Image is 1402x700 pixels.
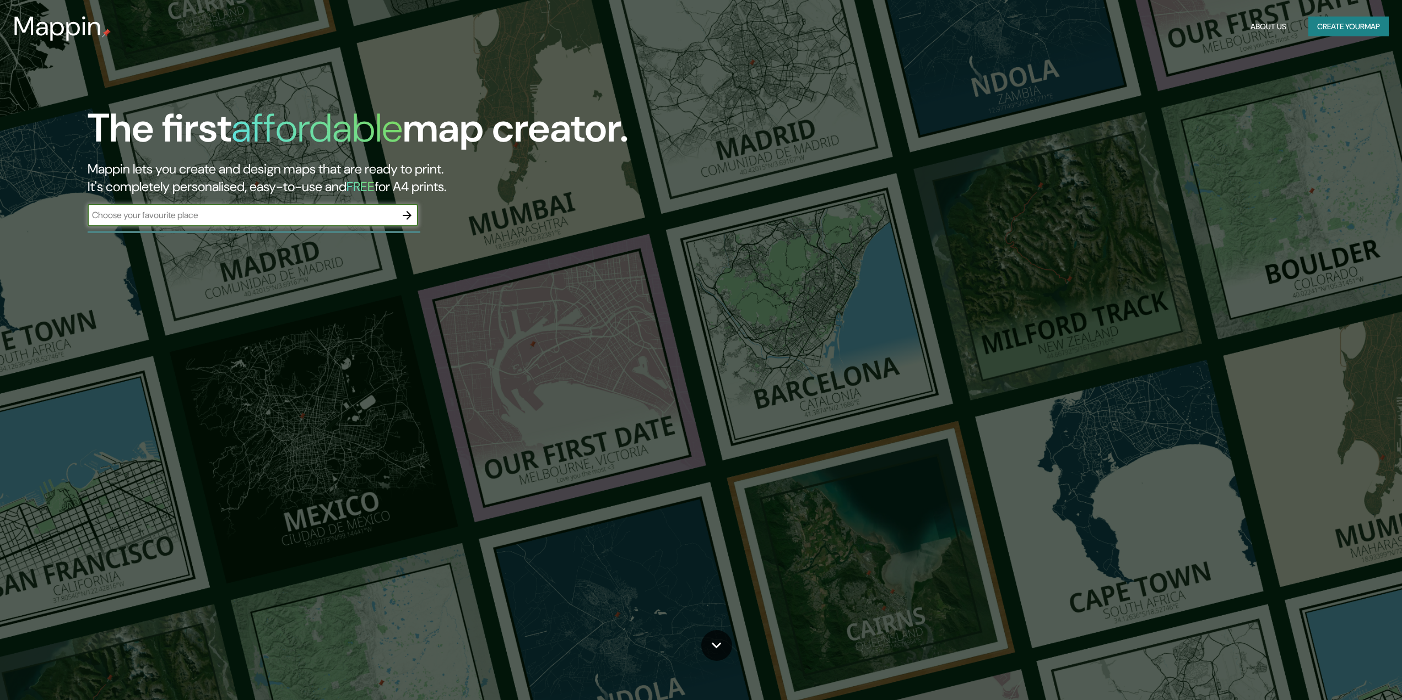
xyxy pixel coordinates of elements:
[1246,17,1291,37] button: About Us
[347,178,375,195] h5: FREE
[1308,17,1389,37] button: Create yourmap
[88,105,629,160] h1: The first map creator.
[13,11,102,42] h3: Mappin
[1304,657,1390,688] iframe: Help widget launcher
[88,160,789,196] h2: Mappin lets you create and design maps that are ready to print. It's completely personalised, eas...
[231,102,403,154] h1: affordable
[88,209,396,221] input: Choose your favourite place
[102,29,111,37] img: mappin-pin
